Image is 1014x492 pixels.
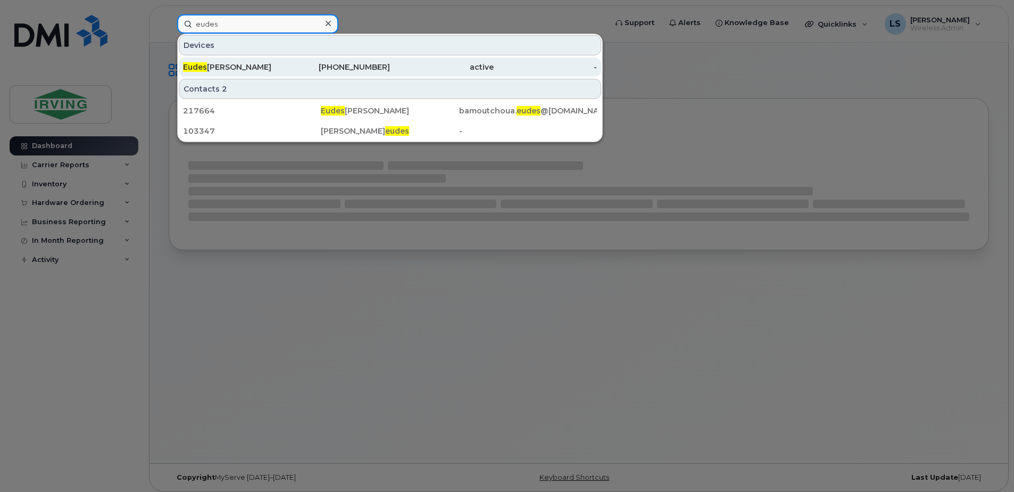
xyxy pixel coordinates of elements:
div: bamoutchoua. @[DOMAIN_NAME] [459,105,597,116]
div: [PERSON_NAME] [321,105,459,116]
div: Devices [179,35,601,55]
a: 103347[PERSON_NAME]eudes- [179,121,601,141]
span: 2 [222,84,227,94]
div: 217664 [183,105,321,116]
div: 103347 [183,126,321,136]
div: - [459,126,597,136]
div: [PHONE_NUMBER] [287,62,390,72]
div: active [390,62,494,72]
div: - [494,62,597,72]
span: eudes [385,126,409,136]
a: 217664Eudes[PERSON_NAME]bamoutchoua.eudes@[DOMAIN_NAME] [179,101,601,120]
span: eudes [517,106,541,116]
span: Eudes [321,106,345,116]
div: [PERSON_NAME] [183,62,287,72]
a: Eudes[PERSON_NAME][PHONE_NUMBER]active- [179,58,601,77]
div: [PERSON_NAME] [321,126,459,136]
span: Eudes [183,62,207,72]
div: Contacts [179,79,601,99]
